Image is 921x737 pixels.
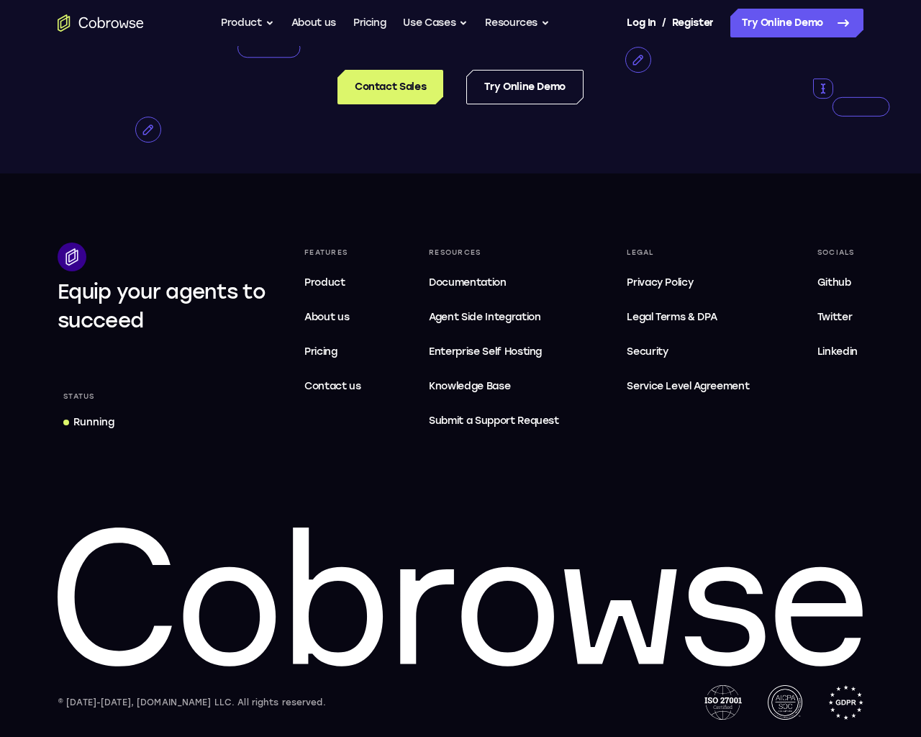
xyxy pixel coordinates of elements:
[58,386,101,407] div: Status
[812,243,863,263] div: Socials
[299,372,367,401] a: Contact us
[817,276,851,289] span: Github
[817,345,858,358] span: Linkedin
[466,70,584,104] a: Try Online Demo
[812,338,863,366] a: Linkedin
[429,380,510,392] span: Knowledge Base
[353,9,386,37] a: Pricing
[423,303,565,332] a: Agent Side Integration
[768,685,802,720] img: AICPA SOC
[58,695,326,710] div: © [DATE]-[DATE], [DOMAIN_NAME] LLC. All rights reserved.
[403,9,468,37] button: Use Cases
[627,276,693,289] span: Privacy Policy
[621,303,755,332] a: Legal Terms & DPA
[627,311,717,323] span: Legal Terms & DPA
[621,243,755,263] div: Legal
[621,372,755,401] a: Service Level Agreement
[662,14,666,32] span: /
[828,685,863,720] img: GDPR
[304,311,349,323] span: About us
[627,378,749,395] span: Service Level Agreement
[299,303,367,332] a: About us
[730,9,863,37] a: Try Online Demo
[304,276,345,289] span: Product
[299,338,367,366] a: Pricing
[337,70,443,104] a: Contact Sales
[812,268,863,297] a: Github
[627,9,655,37] a: Log In
[58,279,266,333] span: Equip your agents to succeed
[621,338,755,366] a: Security
[423,268,565,297] a: Documentation
[423,243,565,263] div: Resources
[423,372,565,401] a: Knowledge Base
[429,309,559,326] span: Agent Side Integration
[627,345,668,358] span: Security
[429,276,506,289] span: Documentation
[304,345,337,358] span: Pricing
[429,412,559,430] span: Submit a Support Request
[812,303,863,332] a: Twitter
[58,14,144,32] a: Go to the home page
[423,338,565,366] a: Enterprise Self Hosting
[485,9,550,37] button: Resources
[429,343,559,361] span: Enterprise Self Hosting
[621,268,755,297] a: Privacy Policy
[704,685,742,720] img: ISO
[291,9,336,37] a: About us
[221,9,274,37] button: Product
[423,407,565,435] a: Submit a Support Request
[304,380,361,392] span: Contact us
[73,415,114,430] div: Running
[299,243,367,263] div: Features
[299,268,367,297] a: Product
[817,311,853,323] span: Twitter
[58,410,120,435] a: Running
[672,9,714,37] a: Register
